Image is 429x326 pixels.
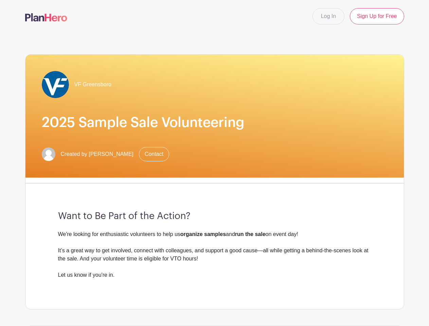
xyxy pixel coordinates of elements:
[42,71,69,98] img: VF_Icon_FullColor_CMYK-small.jpg
[25,13,67,21] img: logo-507f7623f17ff9eddc593b1ce0a138ce2505c220e1c5a4e2b4648c50719b7d32.svg
[312,8,344,24] a: Log In
[235,231,266,237] strong: run the sale
[58,211,371,222] h3: Want to Be Part of the Action?
[58,230,371,271] div: We're looking for enthusiastic volunteers to help us and on event day! It’s a great way to get in...
[42,114,388,131] h1: 2025 Sample Sale Volunteering
[42,147,55,161] img: default-ce2991bfa6775e67f084385cd625a349d9dcbb7a52a09fb2fda1e96e2d18dcdb.png
[350,8,404,24] a: Sign Up for Free
[139,147,169,161] a: Contact
[61,150,133,158] span: Created by [PERSON_NAME]
[180,231,226,237] strong: organize samples
[74,80,111,89] span: VF Greensboro
[58,271,371,287] div: Let us know if you're in.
